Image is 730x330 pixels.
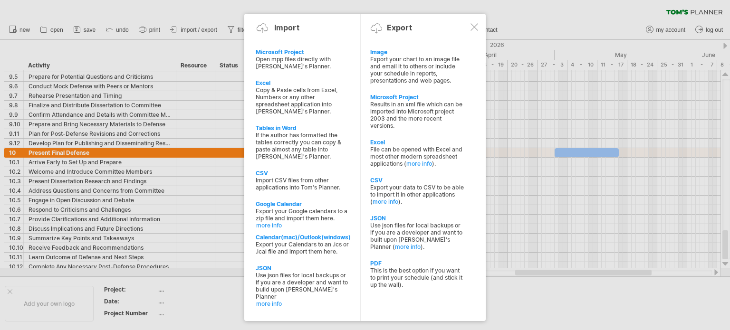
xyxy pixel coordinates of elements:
a: more info [256,300,350,307]
a: more info [256,222,350,229]
div: Export your chart to an image file and email it to others or include your schedule in reports, pr... [370,56,464,84]
div: Excel [370,139,464,146]
div: PDF [370,260,464,267]
div: Use json files for local backups or if you are a developer and want to built upon [PERSON_NAME]'s... [370,222,464,250]
div: Export [387,23,412,32]
div: Image [370,48,464,56]
div: This is the best option if you want to print your schedule (and stick it up the wall). [370,267,464,288]
div: Export your data to CSV to be able to import it in other applications ( ). [370,184,464,205]
a: more info [373,198,398,205]
div: JSON [370,215,464,222]
div: Results in an xml file which can be imported into Microsoft project 2003 and the more recent vers... [370,101,464,129]
div: Excel [256,79,350,86]
div: If the author has formatted the tables correctly you can copy & paste almost any table into [PERS... [256,132,350,160]
div: Tables in Word [256,124,350,132]
div: File can be opened with Excel and most other modern spreadsheet applications ( ). [370,146,464,167]
div: Import [274,23,299,32]
div: Microsoft Project [370,94,464,101]
div: Copy & Paste cells from Excel, Numbers or any other spreadsheet application into [PERSON_NAME]'s ... [256,86,350,115]
a: more info [395,243,421,250]
div: CSV [370,177,464,184]
a: more info [406,160,432,167]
